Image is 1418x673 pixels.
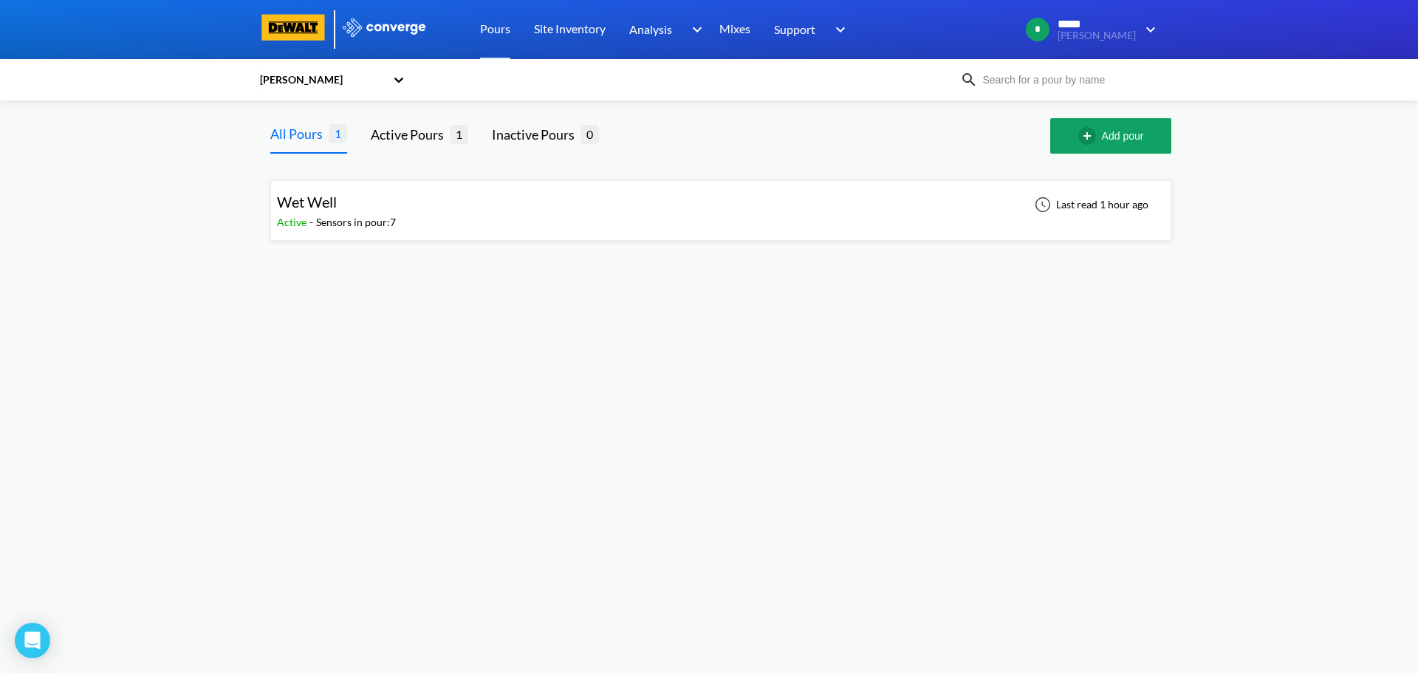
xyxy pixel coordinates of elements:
[329,124,347,143] span: 1
[774,20,815,38] span: Support
[492,124,580,145] div: Inactive Pours
[1078,127,1102,145] img: add-circle-outline.svg
[960,71,978,89] img: icon-search.svg
[371,124,450,145] div: Active Pours
[1058,30,1136,41] span: [PERSON_NAME]
[341,18,427,37] img: logo_ewhite.svg
[826,21,849,38] img: downArrow.svg
[1027,196,1153,213] div: Last read 1 hour ago
[270,123,329,144] div: All Pours
[258,72,386,88] div: [PERSON_NAME]
[1136,21,1160,38] img: downArrow.svg
[277,193,337,211] span: Wet Well
[258,14,328,41] img: logo-dewalt.svg
[1050,118,1171,154] button: Add pour
[682,21,706,38] img: downArrow.svg
[580,125,599,143] span: 0
[316,214,396,230] div: Sensors in pour: 7
[978,72,1157,88] input: Search for a pour by name
[15,623,50,658] div: Open Intercom Messenger
[277,216,309,228] span: Active
[309,216,316,228] span: -
[629,20,672,38] span: Analysis
[270,197,1171,210] a: Wet WellActive-Sensors in pour:7Last read 1 hour ago
[450,125,468,143] span: 1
